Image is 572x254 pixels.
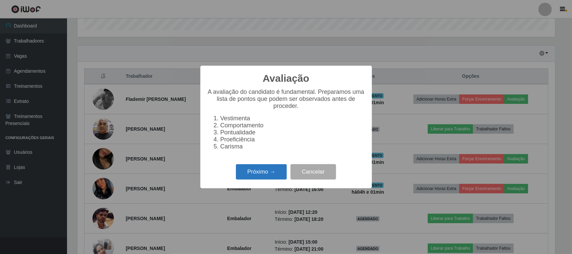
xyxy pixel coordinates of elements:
[263,72,309,84] h2: Avaliação
[207,88,365,110] p: A avaliação do candidato é fundamental. Preparamos uma lista de pontos que podem ser observados a...
[236,164,287,180] button: Próximo →
[220,136,365,143] li: Proeficiência
[220,115,365,122] li: Vestimenta
[220,143,365,150] li: Carisma
[220,129,365,136] li: Pontualidade
[220,122,365,129] li: Comportamento
[291,164,336,180] button: Cancelar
